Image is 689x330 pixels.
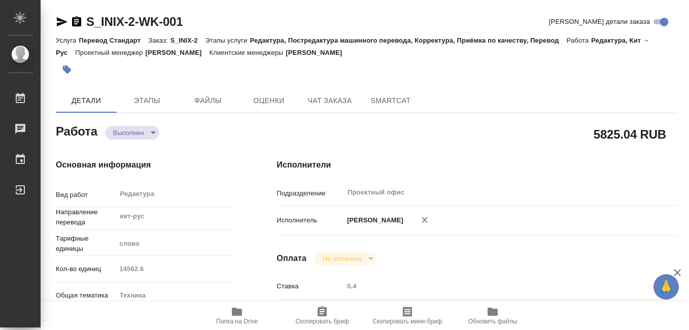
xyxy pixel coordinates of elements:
p: Перевод Стандарт [79,37,148,44]
p: Вид работ [56,190,116,200]
p: [PERSON_NAME] [146,49,210,56]
p: Услуга [56,37,79,44]
p: Заказ: [148,37,170,44]
p: Направление перевода [56,207,116,227]
a: S_INIX-2-WK-001 [86,15,183,28]
p: Подразделение [277,188,343,199]
p: S_INIX-2 [170,37,205,44]
p: Работа [567,37,592,44]
button: Не оплачена [320,254,365,263]
h4: Оплата [277,252,306,265]
button: Скопировать бриф [280,302,365,330]
p: Клиентские менеджеры [210,49,286,56]
span: Чат заказа [305,94,354,107]
span: Файлы [184,94,232,107]
button: Скопировать ссылку [71,16,83,28]
p: Проектный менеджер [75,49,145,56]
button: Скопировать мини-бриф [365,302,450,330]
p: [PERSON_NAME] [286,49,350,56]
span: 🙏 [658,276,675,298]
div: Выполнен [315,252,377,266]
span: Оценки [245,94,293,107]
div: слово [116,235,236,252]
h2: Работа [56,121,97,140]
p: Общая тематика [56,290,116,301]
p: Этапы услуги [205,37,250,44]
button: Выполнен [110,128,147,137]
input: Пустое поле [116,261,236,276]
span: Детали [62,94,111,107]
div: Выполнен [105,126,159,140]
button: Скопировать ссылку для ЯМессенджера [56,16,68,28]
button: Папка на Drive [194,302,280,330]
h4: Исполнители [277,159,678,171]
span: Скопировать мини-бриф [372,318,442,325]
input: Пустое поле [343,279,644,293]
p: Исполнитель [277,215,343,225]
span: Обновить файлы [468,318,518,325]
p: Кол-во единиц [56,264,116,274]
p: Ставка [277,281,343,291]
p: [PERSON_NAME] [343,215,403,225]
button: Добавить тэг [56,58,78,81]
span: [PERSON_NAME] детали заказа [549,17,650,27]
span: Этапы [123,94,171,107]
p: Тарифные единицы [56,234,116,254]
button: Обновить файлы [450,302,535,330]
span: SmartCat [366,94,415,107]
span: Папка на Drive [216,318,258,325]
button: 🙏 [653,274,679,300]
button: Удалить исполнителя [414,209,436,231]
span: Скопировать бриф [295,318,349,325]
h4: Основная информация [56,159,236,171]
h2: 5825.04 RUB [594,125,666,143]
p: Редактура, Постредактура машинного перевода, Корректура, Приёмка по качеству, Перевод [250,37,566,44]
div: Техника [116,287,236,304]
